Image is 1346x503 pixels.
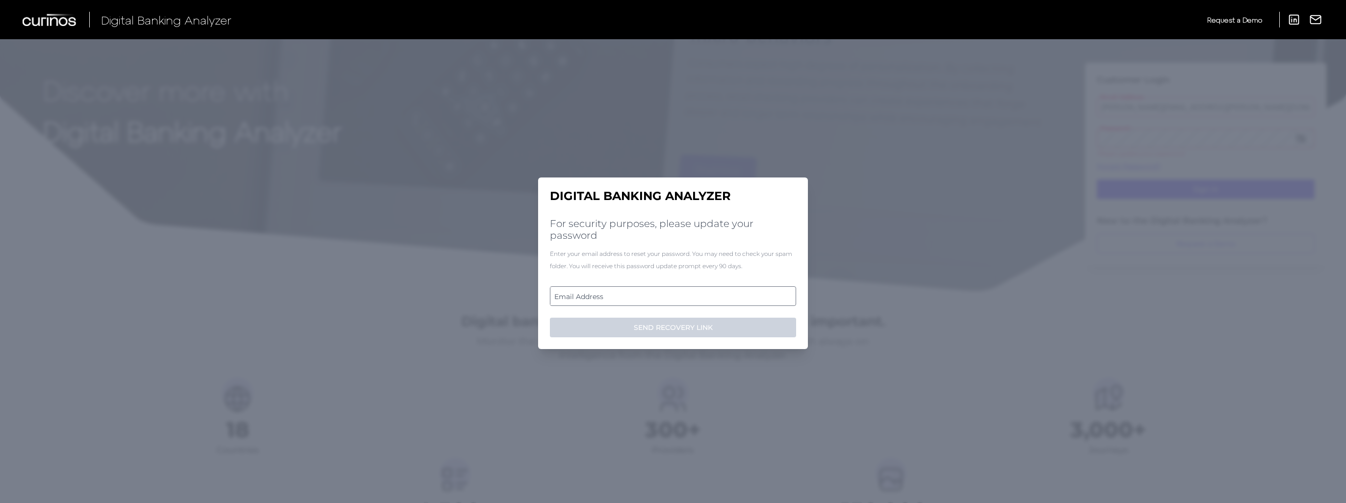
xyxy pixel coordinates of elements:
[1207,12,1262,28] a: Request a Demo
[550,287,795,305] label: Email Address
[101,13,232,27] span: Digital Banking Analyzer
[1207,16,1262,24] span: Request a Demo
[550,248,796,272] div: Enter your email address to reset your password. You may need to check your spam folder. You will...
[23,14,78,26] img: Curinos
[550,189,796,203] h1: Digital Banking Analyzer
[550,218,796,241] h2: For security purposes, please update your password
[550,318,796,337] button: SEND RECOVERY LINK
